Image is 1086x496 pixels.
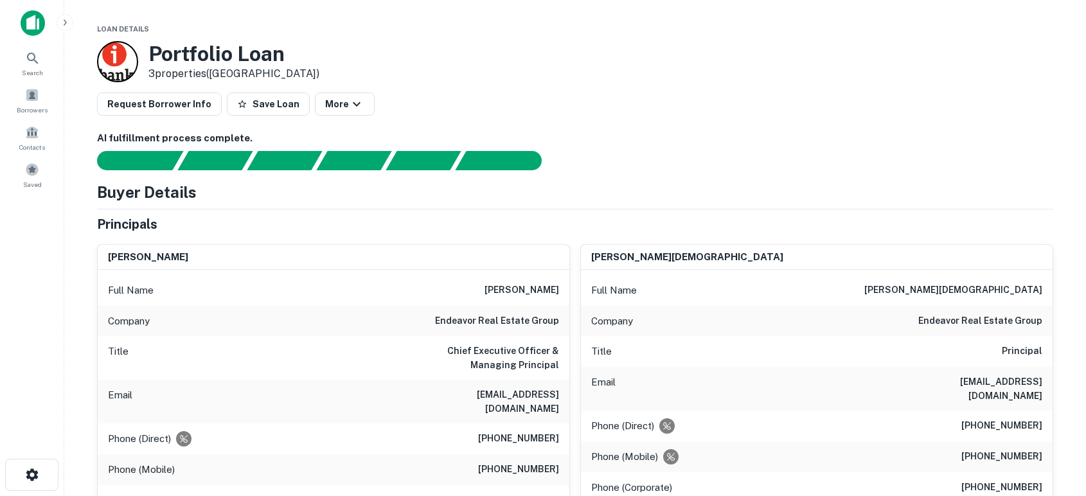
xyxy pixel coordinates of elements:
[108,344,129,372] p: Title
[4,157,60,192] a: Saved
[591,480,672,495] p: Phone (Corporate)
[148,42,319,66] h3: Portfolio Loan
[591,250,783,265] h6: [PERSON_NAME][DEMOGRAPHIC_DATA]
[1002,344,1042,359] h6: Principal
[4,120,60,155] a: Contacts
[888,375,1042,403] h6: [EMAIL_ADDRESS][DOMAIN_NAME]
[108,387,132,416] p: Email
[591,314,633,329] p: Company
[405,387,559,416] h6: [EMAIL_ADDRESS][DOMAIN_NAME]
[961,449,1042,465] h6: [PHONE_NUMBER]
[663,449,679,465] div: Requests to not be contacted at this number
[97,215,157,234] h5: Principals
[227,93,310,116] button: Save Loan
[591,418,654,434] p: Phone (Direct)
[405,344,559,372] h6: Chief Executive Officer & Managing Principal
[108,314,150,329] p: Company
[316,151,391,170] div: Principals found, AI now looking for contact information...
[4,46,60,80] a: Search
[1022,393,1086,455] iframe: Chat Widget
[591,449,658,465] p: Phone (Mobile)
[108,431,171,447] p: Phone (Direct)
[247,151,322,170] div: Documents found, AI parsing details...
[97,181,197,204] h4: Buyer Details
[148,66,319,82] p: 3 properties ([GEOGRAPHIC_DATA])
[478,431,559,447] h6: [PHONE_NUMBER]
[435,314,559,329] h6: endeavor real estate group
[97,25,149,33] span: Loan Details
[108,462,175,477] p: Phone (Mobile)
[591,283,637,298] p: Full Name
[485,283,559,298] h6: [PERSON_NAME]
[456,151,557,170] div: AI fulfillment process complete.
[108,250,188,265] h6: [PERSON_NAME]
[82,151,178,170] div: Sending borrower request to AI...
[177,151,253,170] div: Your request is received and processing...
[961,418,1042,434] h6: [PHONE_NUMBER]
[97,131,1053,146] h6: AI fulfillment process complete.
[23,179,42,190] span: Saved
[659,418,675,434] div: Requests to not be contacted at this number
[386,151,461,170] div: Principals found, still searching for contact information. This may take time...
[176,431,191,447] div: Requests to not be contacted at this number
[17,105,48,115] span: Borrowers
[478,462,559,477] h6: [PHONE_NUMBER]
[97,93,222,116] button: Request Borrower Info
[864,283,1042,298] h6: [PERSON_NAME][DEMOGRAPHIC_DATA]
[315,93,375,116] button: More
[22,67,43,78] span: Search
[21,10,45,36] img: capitalize-icon.png
[918,314,1042,329] h6: endeavor real estate group
[591,344,612,359] p: Title
[108,283,154,298] p: Full Name
[4,83,60,118] a: Borrowers
[591,375,616,403] p: Email
[961,480,1042,495] h6: [PHONE_NUMBER]
[19,142,45,152] span: Contacts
